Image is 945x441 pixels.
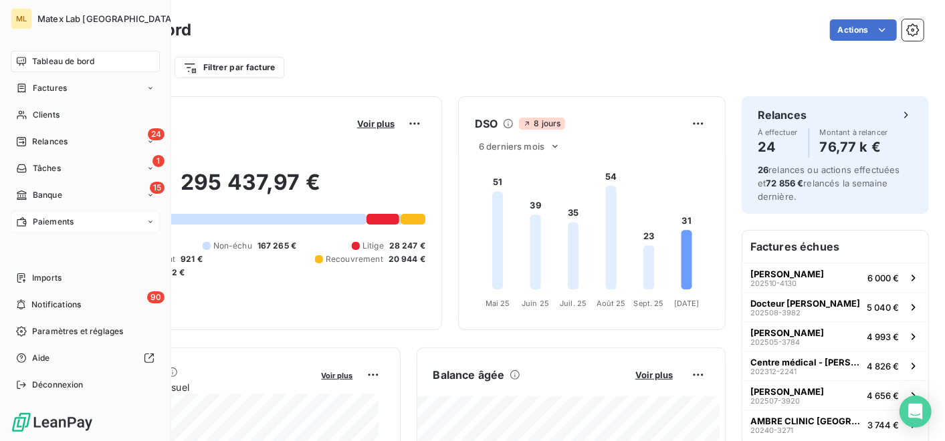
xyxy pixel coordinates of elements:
[32,352,50,364] span: Aide
[758,107,807,123] h6: Relances
[750,416,862,426] span: AMBRE CLINIC [GEOGRAPHIC_DATA]
[750,269,824,279] span: [PERSON_NAME]
[318,369,357,381] button: Voir plus
[750,298,860,309] span: Docteur [PERSON_NAME]
[758,136,798,158] h4: 24
[742,231,928,263] h6: Factures échues
[76,169,425,209] h2: 295 437,97 €
[820,136,888,158] h4: 76,77 k €
[433,367,505,383] h6: Balance âgée
[867,331,899,342] span: 4 993 €
[867,420,899,430] span: 3 744 €
[758,128,798,136] span: À effectuer
[31,299,81,311] span: Notifications
[867,273,899,283] span: 6 000 €
[213,240,252,252] span: Non-échu
[766,178,803,188] span: 72 856 €
[742,292,928,321] button: Docteur [PERSON_NAME]202508-39825 040 €
[742,410,928,439] button: AMBRE CLINIC [GEOGRAPHIC_DATA]20240-32713 744 €
[750,309,801,317] span: 202508-3982
[32,136,68,148] span: Relances
[32,272,62,284] span: Imports
[750,426,793,434] span: 20240-3271
[11,8,32,29] div: ML
[867,302,899,313] span: 5 040 €
[175,57,284,78] button: Filtrer par facture
[750,279,797,287] span: 202510-4130
[674,299,700,308] tspan: [DATE]
[475,116,498,132] h6: DSO
[820,128,888,136] span: Montant à relancer
[750,357,861,367] span: Centre médical - [PERSON_NAME]
[522,299,549,308] tspan: Juin 25
[326,253,383,265] span: Recouvrement
[758,164,768,175] span: 26
[750,367,797,376] span: 202312-2241
[900,396,932,428] div: Open Intercom Messenger
[32,325,123,337] span: Paramètres et réglages
[758,164,900,202] span: relances ou actions effectuées et relancés la semaine dernière.
[181,253,203,265] span: 921 €
[750,338,800,346] span: 202505-3784
[519,118,564,130] span: 8 jours
[486,299,510,308] tspan: Mai 25
[750,397,800,405] span: 202507-3920
[148,128,165,140] span: 24
[597,299,626,308] tspan: Août 25
[742,321,928,351] button: [PERSON_NAME]202505-37844 993 €
[11,347,160,369] a: Aide
[867,361,899,372] span: 4 826 €
[33,109,60,121] span: Clients
[635,370,673,380] span: Voir plus
[750,386,824,397] span: [PERSON_NAME]
[357,118,395,129] span: Voir plus
[389,240,425,252] span: 28 247 €
[33,162,61,174] span: Tâches
[742,263,928,292] button: [PERSON_NAME]202510-41306 000 €
[742,380,928,410] button: [PERSON_NAME]202507-39204 656 €
[76,380,312,394] span: Chiffre d'affaires mensuel
[257,240,296,252] span: 167 265 €
[37,13,175,24] span: Matex Lab [GEOGRAPHIC_DATA]
[32,379,84,391] span: Déconnexion
[634,299,664,308] tspan: Sept. 25
[32,55,94,67] span: Tableau de bord
[33,216,74,228] span: Paiements
[168,267,185,279] span: -2 €
[867,390,899,401] span: 4 656 €
[33,189,62,201] span: Banque
[560,299,587,308] tspan: Juil. 25
[33,82,67,94] span: Factures
[150,182,165,194] span: 15
[152,155,165,167] span: 1
[389,253,425,265] span: 20 944 €
[479,141,544,152] span: 6 derniers mois
[353,118,399,130] button: Voir plus
[830,19,897,41] button: Actions
[11,412,94,433] img: Logo LeanPay
[147,291,165,303] span: 90
[742,351,928,380] button: Centre médical - [PERSON_NAME]202312-22414 826 €
[750,327,824,338] span: [PERSON_NAME]
[322,371,353,380] span: Voir plus
[631,369,677,381] button: Voir plus
[362,240,384,252] span: Litige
